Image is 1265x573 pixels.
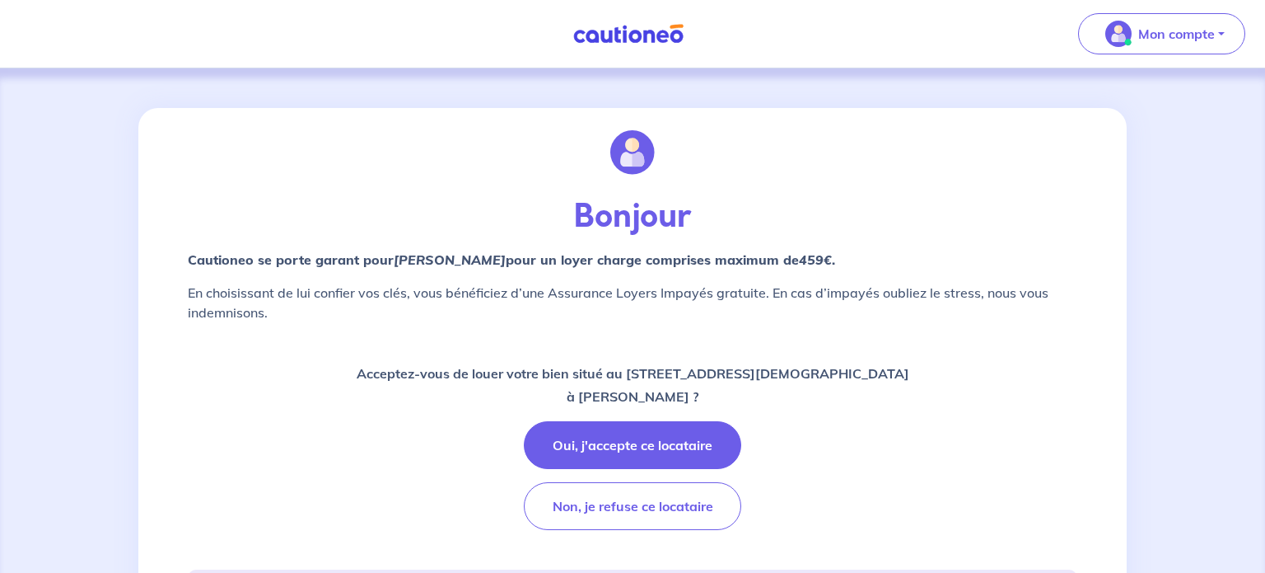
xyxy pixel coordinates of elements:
[394,251,506,268] em: [PERSON_NAME]
[799,251,832,268] em: 459€
[567,24,690,45] img: Cautioneo
[524,482,741,530] button: Non, je refuse ce locataire
[524,421,741,469] button: Oui, j'accepte ce locataire
[1138,24,1215,44] p: Mon compte
[357,362,909,408] p: Acceptez-vous de louer votre bien situé au [STREET_ADDRESS][DEMOGRAPHIC_DATA] à [PERSON_NAME] ?
[610,130,655,175] img: illu_account.svg
[1105,21,1132,47] img: illu_account_valid_menu.svg
[188,283,1077,322] p: En choisissant de lui confier vos clés, vous bénéficiez d’une Assurance Loyers Impayés gratuite. ...
[188,197,1077,237] p: Bonjour
[188,251,835,268] strong: Cautioneo se porte garant pour pour un loyer charge comprises maximum de .
[1078,13,1245,54] button: illu_account_valid_menu.svgMon compte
